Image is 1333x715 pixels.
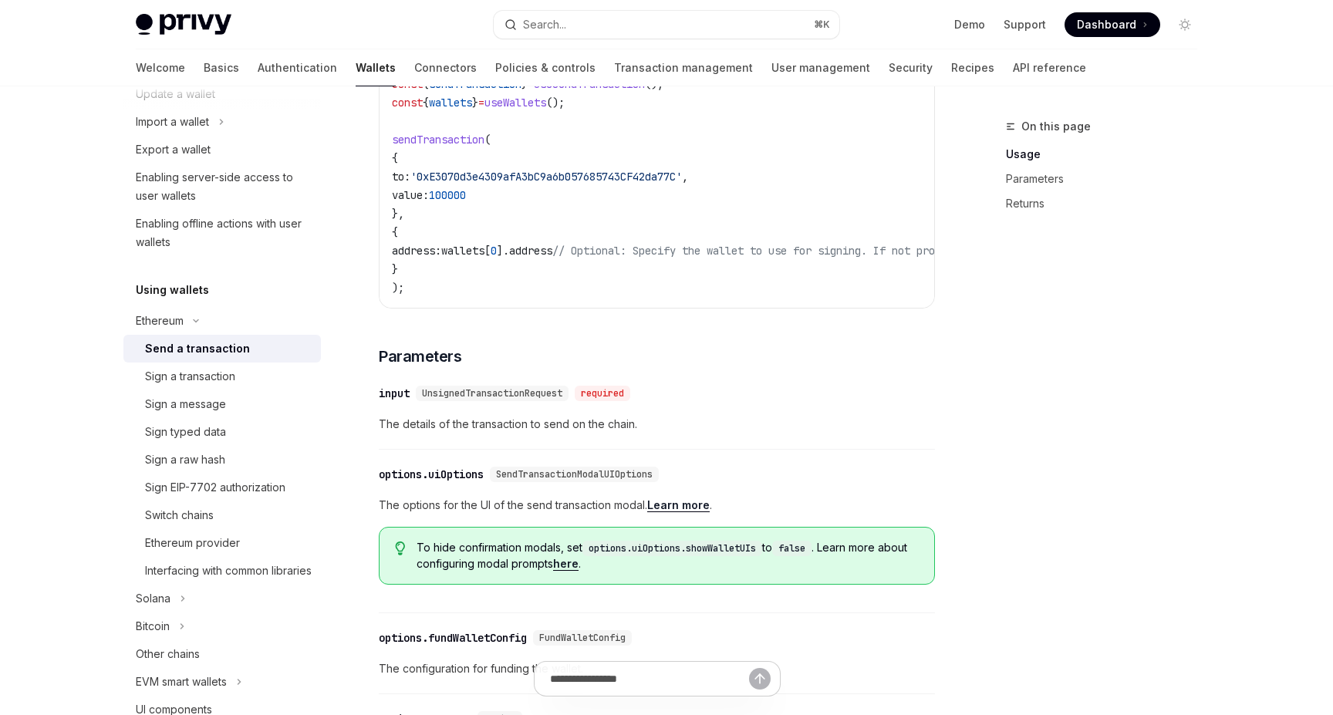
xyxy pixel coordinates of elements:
span: useWallets [484,96,546,110]
div: required [575,386,630,401]
a: Security [889,49,933,86]
a: Returns [1006,191,1210,216]
a: Authentication [258,49,337,86]
a: Dashboard [1065,12,1160,37]
span: ]. [497,244,509,258]
a: Ethereum provider [123,529,321,557]
span: wallets [429,96,472,110]
code: options.uiOptions.showWalletUIs [582,541,762,556]
div: Export a wallet [136,140,211,159]
a: Sign a message [123,390,321,418]
span: Dashboard [1077,17,1136,32]
button: Toggle Solana section [123,585,321,612]
span: SendTransactionModalUIOptions [496,468,653,481]
a: User management [771,49,870,86]
span: to: [392,170,410,184]
div: Sign a transaction [145,367,235,386]
a: Wallets [356,49,396,86]
a: Sign a transaction [123,363,321,390]
div: Sign a message [145,395,226,413]
a: Switch chains [123,501,321,529]
span: '0xE3070d3e4309afA3bC9a6b057685743CF42da77C' [410,170,682,184]
span: address: [392,244,441,258]
span: sendTransaction [392,133,484,147]
button: Send message [749,668,771,690]
div: Import a wallet [136,113,209,131]
input: Ask a question... [550,662,749,696]
button: Toggle dark mode [1173,12,1197,37]
span: { [423,96,429,110]
div: Ethereum provider [145,534,240,552]
a: Export a wallet [123,136,321,164]
span: 100000 [429,188,466,202]
a: API reference [1013,49,1086,86]
span: FundWalletConfig [539,632,626,644]
a: Connectors [414,49,477,86]
div: Solana [136,589,170,608]
div: Enabling server-side access to user wallets [136,168,312,205]
span: ⌘ K [814,19,830,31]
span: The details of the transaction to send on the chain. [379,415,935,433]
div: Enabling offline actions with user wallets [136,214,312,251]
a: Learn more [647,498,710,512]
span: 0 [491,244,497,258]
span: ); [392,281,404,295]
div: EVM smart wallets [136,673,227,691]
span: wallets [441,244,484,258]
a: Send a transaction [123,335,321,363]
span: { [392,225,398,239]
span: address [509,244,552,258]
div: input [379,386,410,401]
span: = [478,96,484,110]
span: The options for the UI of the send transaction modal. . [379,496,935,514]
a: Welcome [136,49,185,86]
span: } [472,96,478,110]
span: On this page [1021,117,1091,136]
a: Basics [204,49,239,86]
svg: Tip [395,541,406,555]
h5: Using wallets [136,281,209,299]
a: Policies & controls [495,49,596,86]
div: Switch chains [145,506,214,524]
a: Other chains [123,640,321,668]
span: { [392,151,398,165]
img: light logo [136,14,231,35]
span: const [392,96,423,110]
button: Toggle Ethereum section [123,307,321,335]
div: options.fundWalletConfig [379,630,527,646]
span: Parameters [379,346,461,367]
button: Toggle Bitcoin section [123,612,321,640]
a: Recipes [951,49,994,86]
a: here [553,557,579,571]
a: Demo [954,17,985,32]
span: (); [546,96,565,110]
span: [ [484,244,491,258]
div: options.uiOptions [379,467,484,482]
a: Interfacing with common libraries [123,557,321,585]
a: Enabling offline actions with user wallets [123,210,321,256]
div: Sign a raw hash [145,450,225,469]
a: Enabling server-side access to user wallets [123,164,321,210]
span: UnsignedTransactionRequest [422,387,562,400]
div: Bitcoin [136,617,170,636]
div: Other chains [136,645,200,663]
a: Sign typed data [123,418,321,446]
a: Sign a raw hash [123,446,321,474]
span: // Optional: Specify the wallet to use for signing. If not provided, the first wallet will be used. [552,244,1163,258]
a: Support [1004,17,1046,32]
div: Interfacing with common libraries [145,562,312,580]
span: }, [392,207,404,221]
span: , [682,170,688,184]
span: To hide confirmation modals, set to . Learn more about configuring modal prompts . [417,540,919,572]
a: Usage [1006,142,1210,167]
div: Sign EIP-7702 authorization [145,478,285,497]
code: false [772,541,812,556]
div: Sign typed data [145,423,226,441]
a: Transaction management [614,49,753,86]
button: Toggle EVM smart wallets section [123,668,321,696]
button: Open search [494,11,839,39]
div: Send a transaction [145,339,250,358]
button: Toggle Import a wallet section [123,108,321,136]
div: Ethereum [136,312,184,330]
a: Parameters [1006,167,1210,191]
